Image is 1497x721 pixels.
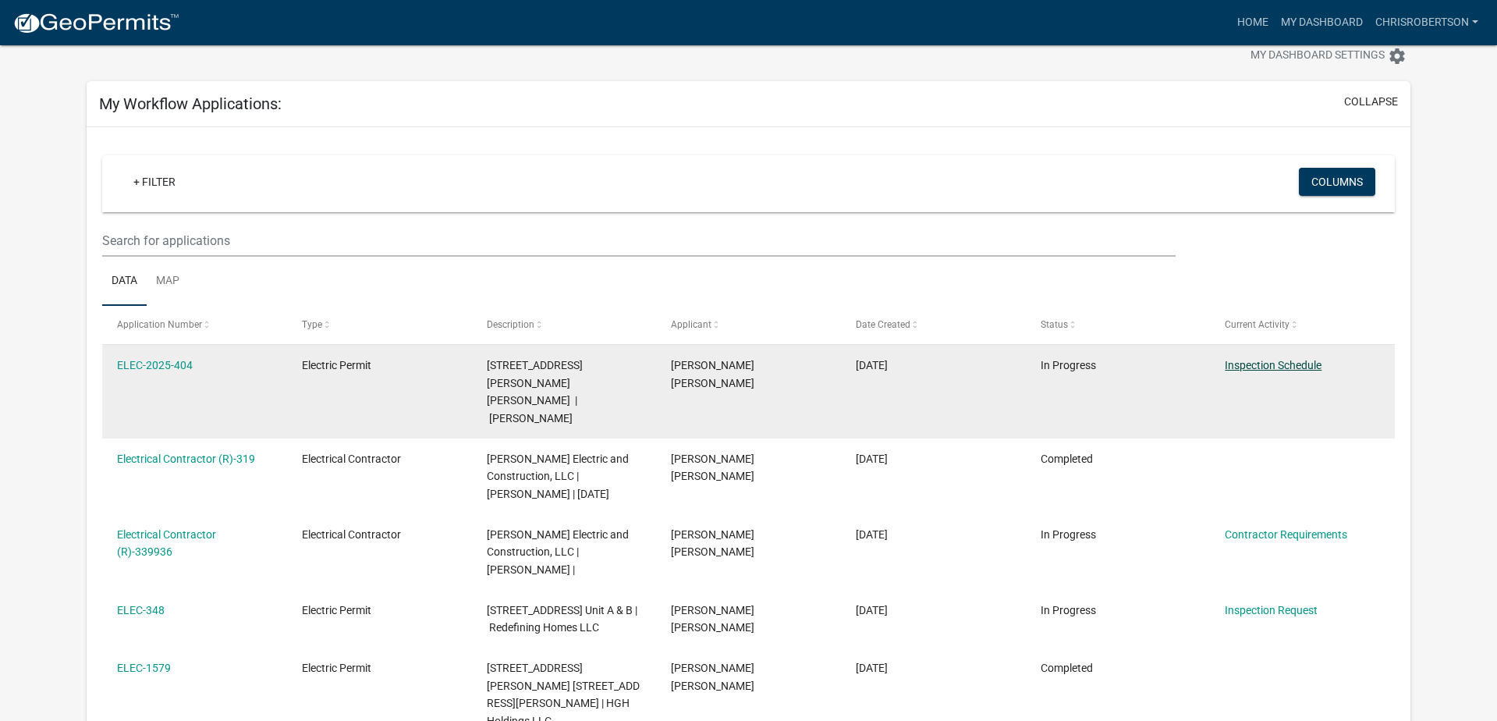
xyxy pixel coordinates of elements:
datatable-header-cell: Type [287,306,472,343]
a: Home [1231,8,1275,37]
a: chrisrobertson [1369,8,1485,37]
datatable-header-cell: Applicant [656,306,841,343]
a: My Dashboard [1275,8,1369,37]
a: Inspection Schedule [1225,359,1321,371]
span: Type [302,319,322,330]
span: Completed [1041,662,1093,674]
a: ELEC-1579 [117,662,171,674]
span: In Progress [1041,528,1096,541]
span: Current Activity [1225,319,1289,330]
a: Electrical Contractor (R)-339936 [117,528,216,559]
span: Electrical Contractor [302,453,401,465]
a: Electrical Contractor (R)-319 [117,453,255,465]
span: Electric Permit [302,662,371,674]
a: ELEC-2025-404 [117,359,193,371]
button: Columns [1299,168,1375,196]
span: In Progress [1041,359,1096,371]
datatable-header-cell: Date Created [841,306,1026,343]
span: Status [1041,319,1068,330]
datatable-header-cell: Current Activity [1210,306,1395,343]
datatable-header-cell: Status [1025,306,1210,343]
span: Date Created [856,319,910,330]
span: 4203 MARY EMMA DRIVE | Needler Mary [487,359,583,424]
span: Application Number [117,319,202,330]
a: + Filter [121,168,188,196]
span: Applicant [671,319,711,330]
span: 11/26/2024 [856,528,888,541]
i: settings [1388,47,1407,66]
span: Electric Permit [302,604,371,616]
a: Map [147,257,189,307]
a: Data [102,257,147,307]
span: Robertson Electric and Construction, LLC | Christopher Robertson | [487,528,629,577]
span: 09/09/2024 [856,604,888,616]
span: 924 CHESTNUT STREET, EAST Duplex Unit A & B | Redefining Homes LLC [487,604,637,634]
a: Contractor Requirements [1225,528,1347,541]
span: Christopher Lee Robertson [671,662,754,692]
span: Christopher Lee Robertson [671,453,754,483]
span: Christopher Lee Robertson [671,359,754,389]
span: 07/28/2025 [856,359,888,371]
span: My Dashboard Settings [1250,47,1385,66]
span: 01/02/2025 [856,453,888,465]
span: Christopher Lee Robertson [671,528,754,559]
datatable-header-cell: Description [471,306,656,343]
span: Electrical Contractor [302,528,401,541]
span: Completed [1041,453,1093,465]
span: In Progress [1041,604,1096,616]
datatable-header-cell: Application Number [102,306,287,343]
span: 06/03/2024 [856,662,888,674]
button: My Dashboard Settingssettings [1238,41,1419,71]
span: Robertson Electric and Construction, LLC | Christopher Robertson | 12/31/2025 [487,453,629,501]
span: Christopher Lee Robertson [671,604,754,634]
a: ELEC-348 [117,604,165,616]
h5: My Workflow Applications: [99,94,282,113]
button: collapse [1344,94,1398,110]
span: Description [487,319,534,330]
span: Electric Permit [302,359,371,371]
a: Inspection Request [1225,604,1318,616]
input: Search for applications [102,225,1176,257]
